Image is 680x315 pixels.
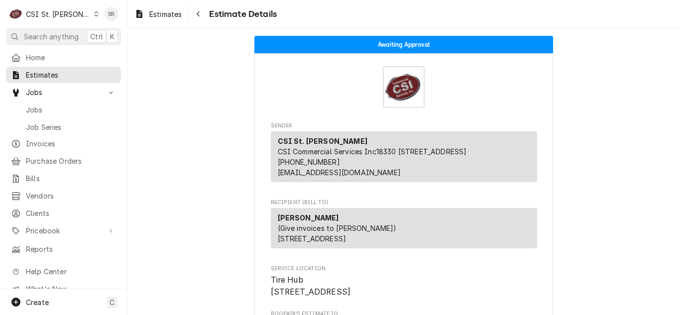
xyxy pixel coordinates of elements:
[278,158,340,166] a: [PHONE_NUMBER]
[254,36,553,53] div: Status
[105,7,118,21] div: SR
[149,9,182,19] span: Estimates
[6,135,121,152] a: Invoices
[271,274,537,298] span: Service Location
[110,31,114,42] span: K
[383,66,425,108] img: Logo
[26,225,101,236] span: Pricebook
[271,208,537,248] div: Recipient (Bill To)
[26,9,91,19] div: CSI St. [PERSON_NAME]
[271,199,537,207] span: Recipient (Bill To)
[105,7,118,21] div: Stephani Roth's Avatar
[278,168,401,177] a: [EMAIL_ADDRESS][DOMAIN_NAME]
[26,191,116,201] span: Vendors
[26,266,115,277] span: Help Center
[6,205,121,221] a: Clients
[271,265,537,273] span: Service Location
[6,281,121,297] a: Go to What's New
[6,170,121,187] a: Bills
[6,67,121,83] a: Estimates
[26,122,116,132] span: Job Series
[26,70,116,80] span: Estimates
[26,105,116,115] span: Jobs
[6,241,121,257] a: Reports
[9,7,23,21] div: C
[206,7,277,21] span: Estimate Details
[6,188,121,204] a: Vendors
[271,131,537,186] div: Sender
[6,28,121,45] button: Search anythingCtrlK
[378,41,430,48] span: Awaiting Approval
[278,147,467,156] span: CSI Commercial Services Inc18330 [STREET_ADDRESS]
[26,52,116,63] span: Home
[271,122,537,130] span: Sender
[6,222,121,239] a: Go to Pricebook
[26,173,116,184] span: Bills
[271,265,537,298] div: Service Location
[6,84,121,101] a: Go to Jobs
[6,102,121,118] a: Jobs
[271,199,537,253] div: Estimate Recipient
[6,49,121,66] a: Home
[6,119,121,135] a: Job Series
[190,6,206,22] button: Navigate back
[90,31,103,42] span: Ctrl
[271,122,537,187] div: Estimate Sender
[6,153,121,169] a: Purchase Orders
[26,208,116,218] span: Clients
[26,138,116,149] span: Invoices
[271,131,537,182] div: Sender
[278,224,397,243] span: (Give invoices to [PERSON_NAME]) [STREET_ADDRESS]
[26,244,116,254] span: Reports
[130,6,186,22] a: Estimates
[271,275,351,297] span: Tire Hub [STREET_ADDRESS]
[26,298,49,307] span: Create
[26,87,101,98] span: Jobs
[6,263,121,280] a: Go to Help Center
[278,137,367,145] strong: CSI St. [PERSON_NAME]
[26,284,115,294] span: What's New
[26,156,116,166] span: Purchase Orders
[9,7,23,21] div: CSI St. Louis's Avatar
[110,297,114,308] span: C
[271,208,537,252] div: Recipient (Bill To)
[24,31,79,42] span: Search anything
[278,213,339,222] strong: [PERSON_NAME]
